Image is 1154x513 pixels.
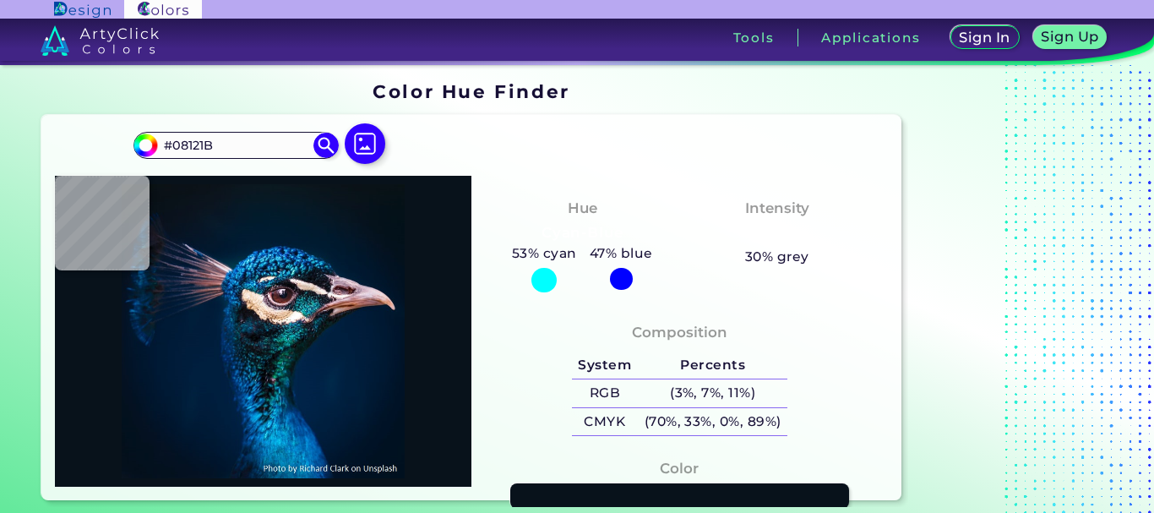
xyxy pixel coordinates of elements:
h5: (3%, 7%, 11%) [638,379,787,407]
h3: Cyan-Blue [535,223,630,243]
a: Sign Up [1037,27,1103,48]
img: icon search [313,133,339,158]
h5: (70%, 33%, 0%, 89%) [638,408,787,436]
h1: Color Hue Finder [373,79,569,104]
h4: Intensity [745,196,809,221]
h5: 53% cyan [505,243,583,265]
h4: Hue [568,196,597,221]
h5: 47% blue [583,243,659,265]
h5: 30% grey [745,246,809,268]
h5: Sign In [962,31,1008,44]
a: Sign In [954,27,1015,48]
h5: CMYK [572,408,638,436]
h4: Composition [632,320,727,345]
img: logo_artyclick_colors_white.svg [41,25,160,56]
h5: Sign Up [1044,30,1097,43]
img: img_pavlin.jpg [63,184,463,478]
h4: Color [660,456,699,481]
h5: RGB [572,379,638,407]
h3: Medium [738,223,817,243]
input: type color.. [158,134,315,156]
h3: Tools [733,31,775,44]
h5: System [572,351,638,379]
img: ArtyClick Design logo [54,2,111,18]
h5: Percents [638,351,787,379]
img: icon picture [345,123,385,164]
h3: Applications [821,31,920,44]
